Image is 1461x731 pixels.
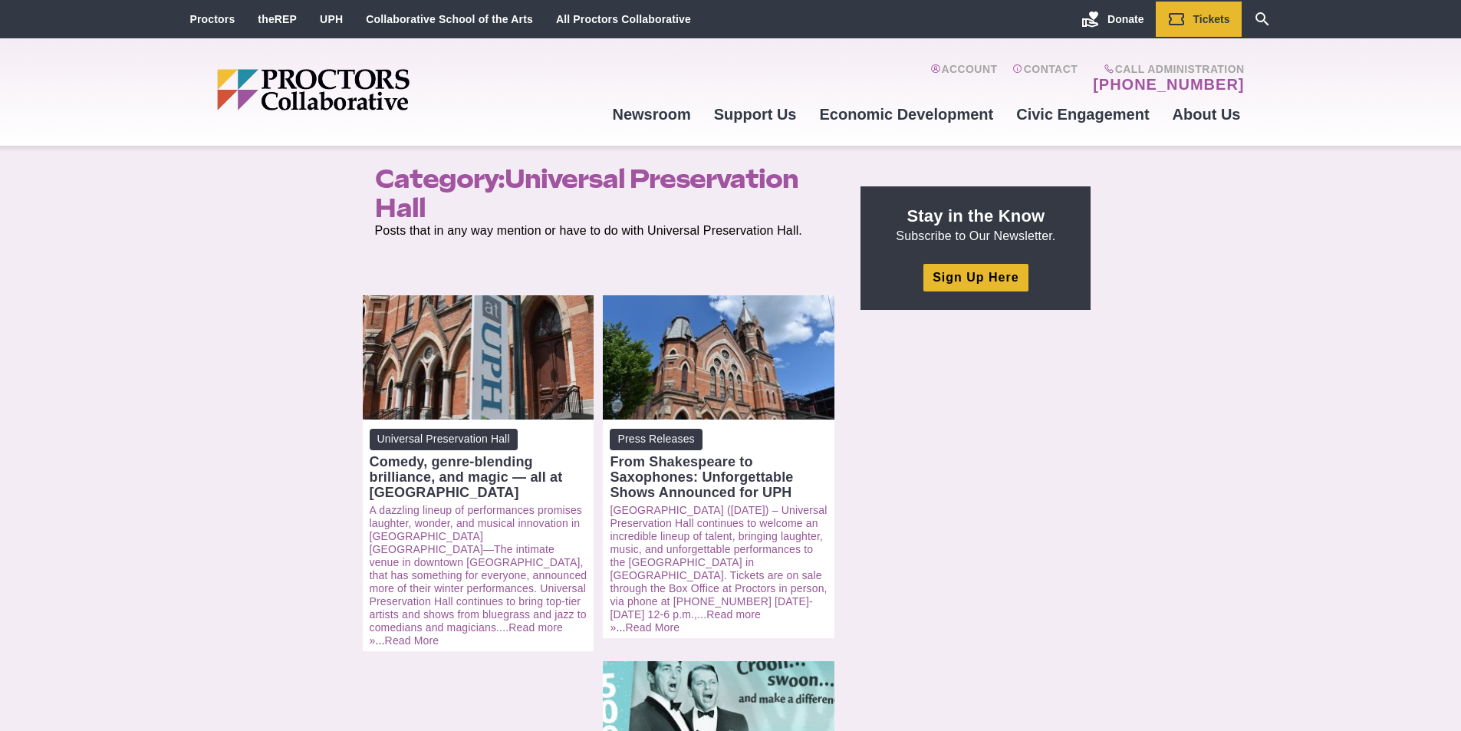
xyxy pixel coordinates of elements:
span: Universal Preservation Hall [370,429,518,449]
a: [GEOGRAPHIC_DATA] ([DATE]) – Universal Preservation Hall continues to welcome an incredible lineu... [610,504,827,621]
a: All Proctors Collaborative [556,13,691,25]
a: Support Us [703,94,808,135]
a: Contact [1012,63,1078,94]
a: theREP [258,13,297,25]
a: Universal Preservation Hall Comedy, genre-blending brilliance, and magic — all at [GEOGRAPHIC_DATA] [370,429,587,499]
a: Tickets [1156,2,1242,37]
span: Call Administration [1088,63,1244,75]
p: ... [370,504,587,647]
p: Posts that in any way mention or have to do with Universal Preservation Hall. [375,222,826,239]
a: [PHONE_NUMBER] [1093,75,1244,94]
a: About Us [1161,94,1252,135]
a: Sign Up Here [923,264,1028,291]
a: Read More [385,634,439,647]
a: Account [930,63,997,94]
a: Read more » [370,621,563,647]
a: Civic Engagement [1005,94,1160,135]
span: Tickets [1193,13,1230,25]
span: Donate [1107,13,1143,25]
a: Proctors [190,13,235,25]
span: Press Releases [610,429,702,449]
a: Economic Development [808,94,1005,135]
a: Read more » [610,608,761,634]
a: Read More [626,621,680,634]
a: Search [1242,2,1283,37]
div: Comedy, genre-blending brilliance, and magic — all at [GEOGRAPHIC_DATA] [370,454,587,500]
a: Press Releases From Shakespeare to Saxophones: Unforgettable Shows Announced for UPH [610,429,828,499]
strong: Stay in the Know [907,206,1045,226]
a: Newsroom [601,94,702,135]
p: Subscribe to Our Newsletter. [879,205,1072,245]
p: ... [610,504,828,634]
a: UPH [320,13,343,25]
a: A dazzling lineup of performances promises laughter, wonder, and musical innovation in [GEOGRAPHI... [370,504,587,634]
div: From Shakespeare to Saxophones: Unforgettable Shows Announced for UPH [610,454,828,500]
a: Collaborative School of the Arts [366,13,533,25]
img: Proctors logo [217,69,528,110]
h1: Category: [375,164,826,222]
span: Universal Preservation Hall [375,163,798,223]
a: Donate [1070,2,1155,37]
